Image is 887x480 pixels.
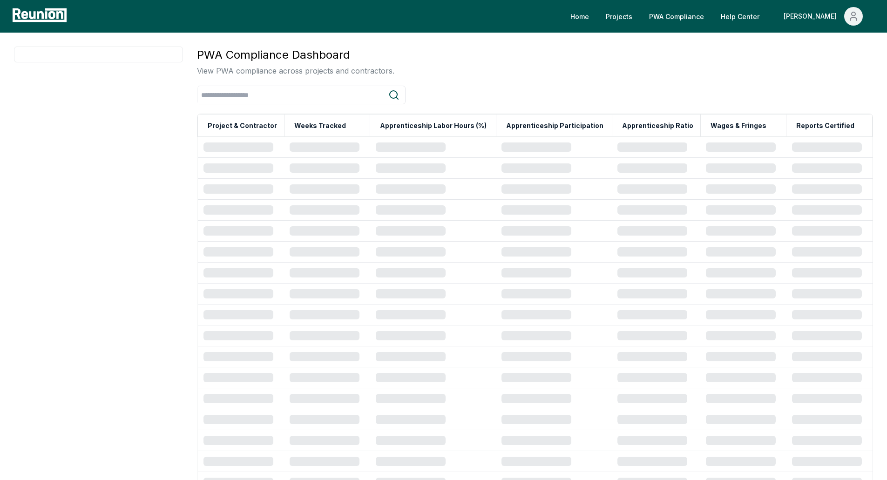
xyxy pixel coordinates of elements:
a: Help Center [713,7,767,26]
button: Reports Certified [794,116,856,135]
button: Wages & Fringes [709,116,768,135]
a: Home [563,7,596,26]
h3: PWA Compliance Dashboard [197,47,394,63]
nav: Main [563,7,878,26]
a: Projects [598,7,640,26]
button: Apprenticeship Labor Hours (%) [378,116,488,135]
button: Apprenticeship Ratio [620,116,695,135]
button: Weeks Tracked [292,116,348,135]
button: Apprenticeship Participation [504,116,605,135]
a: PWA Compliance [642,7,711,26]
button: Project & Contractor [206,116,279,135]
button: [PERSON_NAME] [776,7,870,26]
div: [PERSON_NAME] [784,7,840,26]
p: View PWA compliance across projects and contractors. [197,65,394,76]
